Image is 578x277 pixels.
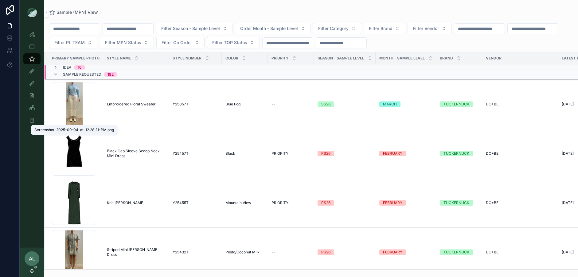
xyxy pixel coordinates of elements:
a: PS26 [318,151,372,156]
span: Mountain View [225,200,251,205]
div: PS26 [321,200,330,206]
span: DO+BE [486,250,498,255]
button: Select Button [235,23,310,34]
a: PRIORITY [271,200,310,205]
div: scrollable content [20,25,44,134]
span: -- [271,102,275,107]
button: Select Button [408,23,451,34]
span: [DATE] [562,200,574,205]
a: TUCKERNUCK [440,200,478,206]
span: Style Name [107,56,131,61]
span: Embroidered Floral Sweater [107,102,156,107]
div: SS26 [321,101,330,107]
a: PRIORITY [271,151,310,156]
span: [DATE] [562,102,574,107]
span: Y25455T [173,200,189,205]
span: Filter Season - Sample Level [161,25,220,32]
span: DO+BE [486,102,498,107]
span: Vendor [486,56,502,61]
div: 182 [107,72,114,77]
img: App logo [27,7,37,17]
button: Select Button [313,23,361,34]
div: FEBRUARY [383,200,402,206]
span: PRIMARY SAMPLE PHOTO [52,56,100,61]
div: PS26 [321,249,330,255]
div: FEBRUARY [383,249,402,255]
a: FEBRUARY [379,200,432,206]
button: Select Button [156,23,232,34]
div: Screenshot-2025-09-04-at-12.28.21-PM.png [34,127,114,132]
a: Embroidered Floral Sweater [107,102,165,107]
a: Sample (MPN) View [49,9,98,15]
a: PS26 [318,200,372,206]
span: Brand [440,56,453,61]
a: Pesto/Coconut Milk [225,250,264,255]
span: -- [271,250,275,255]
span: Color [225,56,238,61]
a: DO+BE [486,102,554,107]
span: DO+BE [486,200,498,205]
a: Black Cap Sleeve Scoop Neck Mini Dress [107,149,165,158]
a: FEBRUARY [379,151,432,156]
span: AL [29,255,35,262]
span: PRIORITY [271,151,288,156]
span: MONTH - SAMPLE LEVEL [379,56,425,61]
span: DO+BE [486,151,498,156]
span: Blue Fog [225,102,240,107]
span: Sample Requested [63,72,101,77]
a: Y25432T [173,250,218,255]
div: TUCKERNUCK [443,249,469,255]
span: Filter On Order [162,40,192,46]
span: Filter PL TEAM [54,40,85,46]
a: TUCKERNUCK [440,249,478,255]
a: Y25455T [173,200,218,205]
a: Striped Mini [PERSON_NAME] Dress [107,247,165,257]
a: Blue Fog [225,102,264,107]
div: TUCKERNUCK [443,200,469,206]
a: -- [271,102,310,107]
button: Select Button [156,37,205,48]
a: PS26 [318,249,372,255]
a: Y25457T [173,151,218,156]
span: [DATE] [562,250,574,255]
span: Y25457T [173,151,189,156]
span: PRIORITY [271,200,288,205]
span: Filter MPN Status [105,40,141,46]
span: Idea [63,65,72,70]
button: Select Button [49,37,97,48]
a: SS26 [318,101,372,107]
span: Pesto/Coconut Milk [225,250,260,255]
a: DO+BE [486,200,554,205]
span: Y25432T [173,250,189,255]
span: Style Number [173,56,201,61]
div: MARCH [383,101,397,107]
div: 16 [78,65,82,70]
span: Season - Sample Level [318,56,364,61]
span: Sample (MPN) View [57,9,98,15]
div: FEBRUARY [383,151,402,156]
a: DO+BE [486,151,554,156]
span: Y25057T [173,102,189,107]
a: Mountain View [225,200,264,205]
a: DO+BE [486,250,554,255]
span: PRIORITY [271,56,289,61]
a: Black [225,151,264,156]
span: Order Month - Sample Level [240,25,298,32]
button: Select Button [100,37,154,48]
div: TUCKERNUCK [443,151,469,156]
div: TUCKERNUCK [443,101,469,107]
button: Select Button [207,37,260,48]
a: TUCKERNUCK [440,101,478,107]
a: Knit [PERSON_NAME] [107,200,165,205]
span: Filter TOP Status [212,40,247,46]
span: Filter Vendor [413,25,439,32]
div: PS26 [321,151,330,156]
span: Black [225,151,235,156]
span: [DATE] [562,151,574,156]
span: Knit [PERSON_NAME] [107,200,144,205]
a: MARCH [379,101,432,107]
a: Y25057T [173,102,218,107]
button: Select Button [364,23,405,34]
